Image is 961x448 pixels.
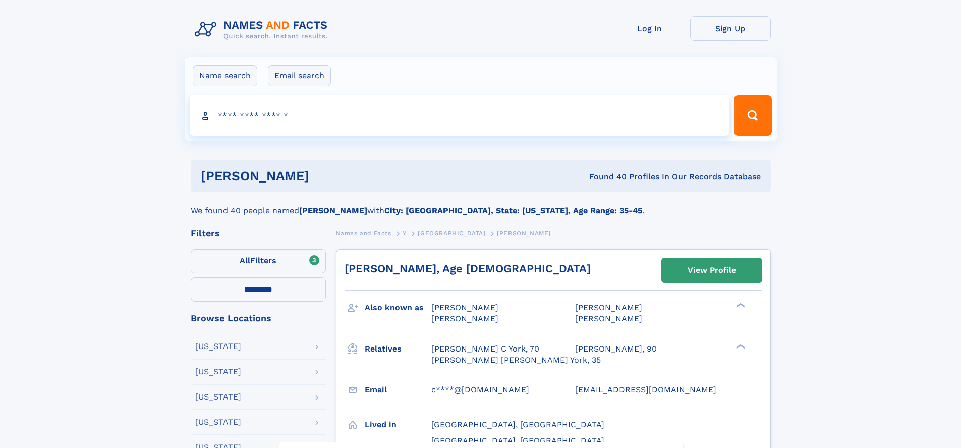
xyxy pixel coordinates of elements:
h3: Also known as [365,299,431,316]
a: [PERSON_NAME] C York, 70 [431,343,539,355]
a: [PERSON_NAME], 90 [575,343,657,355]
h3: Lived in [365,416,431,433]
span: All [240,256,250,265]
div: Browse Locations [191,314,326,323]
span: [PERSON_NAME] [575,303,642,312]
div: View Profile [688,259,736,282]
div: Found 40 Profiles In Our Records Database [449,171,761,182]
div: Filters [191,229,326,238]
a: Log In [609,16,690,41]
span: Y [403,230,407,237]
img: Logo Names and Facts [191,16,336,43]
span: [PERSON_NAME] [431,314,498,323]
div: [US_STATE] [195,342,241,351]
h3: Email [365,381,431,399]
span: [PERSON_NAME] [497,230,551,237]
a: [GEOGRAPHIC_DATA] [418,227,485,239]
span: [PERSON_NAME] [431,303,498,312]
a: View Profile [662,258,762,282]
label: Filters [191,249,326,273]
span: [GEOGRAPHIC_DATA], [GEOGRAPHIC_DATA] [431,420,604,429]
div: [US_STATE] [195,393,241,401]
b: City: [GEOGRAPHIC_DATA], State: [US_STATE], Age Range: 35-45 [384,206,642,215]
a: Y [403,227,407,239]
a: [PERSON_NAME] [PERSON_NAME] York, 35 [431,355,601,366]
div: ❯ [733,343,746,350]
div: We found 40 people named with . [191,192,771,217]
a: Names and Facts [336,227,391,239]
button: Search Button [734,95,771,136]
div: [US_STATE] [195,418,241,426]
a: Sign Up [690,16,771,41]
span: [PERSON_NAME] [575,314,642,323]
div: ❯ [733,302,746,309]
input: search input [190,95,730,136]
label: Email search [268,65,331,86]
span: [GEOGRAPHIC_DATA] [418,230,485,237]
span: [GEOGRAPHIC_DATA], [GEOGRAPHIC_DATA] [431,436,604,445]
h1: [PERSON_NAME] [201,170,449,182]
label: Name search [193,65,257,86]
b: [PERSON_NAME] [299,206,367,215]
div: [US_STATE] [195,368,241,376]
h3: Relatives [365,340,431,358]
a: [PERSON_NAME], Age [DEMOGRAPHIC_DATA] [345,262,591,275]
span: [EMAIL_ADDRESS][DOMAIN_NAME] [575,385,716,394]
